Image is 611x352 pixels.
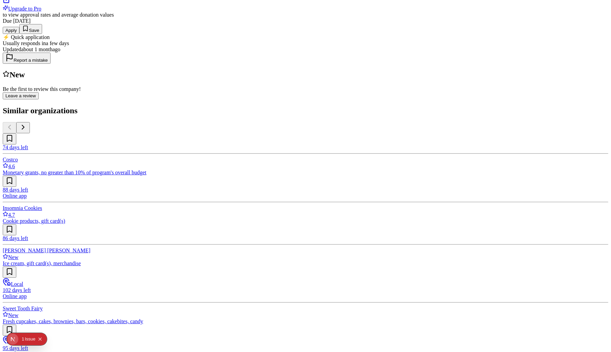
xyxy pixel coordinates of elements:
[3,336,608,345] div: Local
[3,176,608,224] a: Image for Insomnia Cookies88 days leftOnline appInsomnia Cookies4.7Cookie products, gift card(s)
[3,205,608,211] div: Insomnia Cookies
[8,212,15,218] span: 4.7
[8,312,18,318] span: New
[8,163,15,169] span: 4.6
[3,306,608,312] div: Sweet Tooth Fairy
[3,260,608,267] div: Ice cream, gift card(s), merchandise
[3,170,608,176] div: Monetary grants, no greater than 10% of program's overall budget
[8,254,18,260] span: New
[3,287,608,293] div: 102 days left
[3,224,608,267] a: Image for Baskin Robbins86 days left[PERSON_NAME] [PERSON_NAME]NewIce cream, gift card(s), mercha...
[3,345,608,351] div: 95 days left
[3,187,608,193] div: 88 days left
[3,293,608,299] div: Online app
[3,157,608,163] div: Costco
[3,144,608,151] div: 74 days left
[3,267,608,325] a: Image for Sweet Tooth FairyLocal102 days leftOnline appSweet Tooth FairyNewFresh cupcakes, cakes,...
[3,193,608,199] div: Online app
[3,318,608,325] div: Fresh cupcakes, cakes, brownies, bars, cookies, cakebites, candy
[3,133,608,176] a: Image for Costco74 days leftCostco4.6Monetary grants, no greater than 10% of program's overall bu...
[3,248,608,254] div: [PERSON_NAME] [PERSON_NAME]
[3,235,608,241] div: 86 days left
[3,278,608,287] div: Local
[3,218,608,224] div: Cookie products, gift card(s)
